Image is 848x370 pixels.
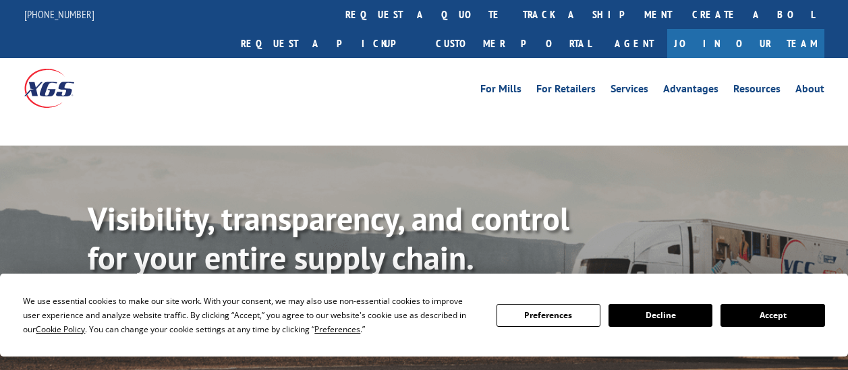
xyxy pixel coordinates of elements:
span: Preferences [314,323,360,335]
a: Agent [601,29,667,58]
a: About [795,84,824,98]
div: We use essential cookies to make our site work. With your consent, we may also use non-essential ... [23,294,480,336]
a: Request a pickup [231,29,426,58]
a: Resources [733,84,781,98]
a: For Mills [480,84,521,98]
span: Cookie Policy [36,323,85,335]
a: Join Our Team [667,29,824,58]
a: For Retailers [536,84,596,98]
a: Customer Portal [426,29,601,58]
b: Visibility, transparency, and control for your entire supply chain. [88,197,569,278]
a: Advantages [663,84,718,98]
button: Accept [720,304,824,327]
a: [PHONE_NUMBER] [24,7,94,21]
button: Decline [609,304,712,327]
a: Services [611,84,648,98]
button: Preferences [497,304,600,327]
